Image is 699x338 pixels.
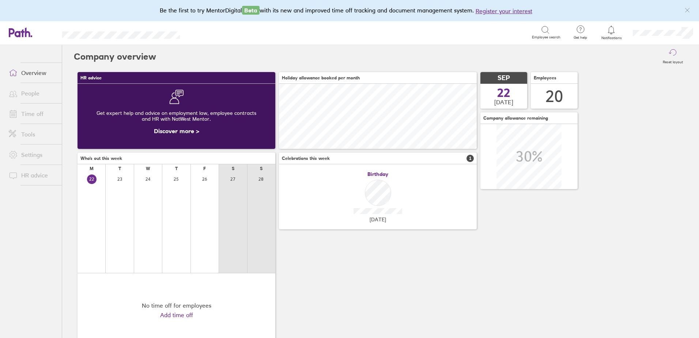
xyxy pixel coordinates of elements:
a: Settings [3,147,62,162]
div: Be the first to try MentorDigital with its new and improved time off tracking and document manage... [160,6,540,15]
span: Beta [242,6,260,15]
a: Time off [3,106,62,121]
span: Employee search [532,35,560,40]
button: Register your interest [476,7,532,15]
span: Celebrations this week [282,156,330,161]
a: Discover more > [154,127,199,135]
a: Notifications [600,25,623,40]
span: Holiday allowance booked per month [282,75,360,80]
span: Who's out this week [80,156,122,161]
label: Reset layout [658,58,687,64]
a: Add time off [160,312,193,318]
span: 1 [466,155,474,162]
div: S [260,166,262,171]
h2: Company overview [74,45,156,68]
span: Notifications [600,36,623,40]
div: T [175,166,178,171]
span: Employees [534,75,556,80]
a: People [3,86,62,101]
div: No time off for employees [142,302,211,309]
span: SEP [498,74,510,82]
div: T [118,166,121,171]
span: 22 [497,87,510,99]
span: [DATE] [370,217,386,222]
div: 20 [545,87,563,106]
span: Company allowance remaining [483,116,548,121]
div: Search [200,29,218,35]
div: W [146,166,150,171]
span: [DATE] [494,99,513,105]
a: HR advice [3,168,62,183]
div: S [232,166,234,171]
span: Birthday [367,171,388,177]
a: Overview [3,65,62,80]
span: HR advice [80,75,102,80]
div: Get expert help and advice on employment law, employee contracts and HR with NatWest Mentor. [83,104,269,128]
div: F [203,166,206,171]
a: Tools [3,127,62,142]
button: Reset layout [658,45,687,68]
span: Get help [568,35,592,40]
div: M [90,166,94,171]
